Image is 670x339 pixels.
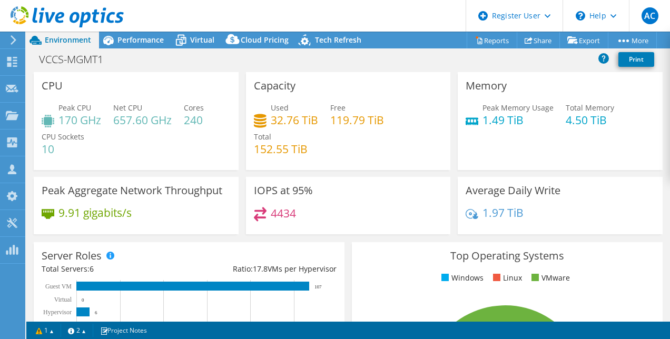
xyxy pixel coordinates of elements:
a: 2 [61,324,93,337]
h4: 9.91 gigabits/s [58,207,132,218]
h4: 152.55 TiB [254,143,308,155]
a: Share [517,32,560,48]
span: Tech Refresh [315,35,361,45]
span: Total Memory [566,103,614,113]
a: Print [618,52,654,67]
h3: Server Roles [42,250,102,262]
span: Performance [117,35,164,45]
h4: 32.76 TiB [271,114,318,126]
a: More [608,32,657,48]
span: Environment [45,35,91,45]
h3: Capacity [254,80,295,92]
text: Virtual [54,296,72,303]
h4: 4.50 TiB [566,114,614,126]
h4: 1.49 TiB [482,114,554,126]
span: Used [271,103,289,113]
svg: \n [576,11,585,21]
span: Free [330,103,346,113]
div: Total Servers: [42,263,189,275]
h3: Peak Aggregate Network Throughput [42,185,222,196]
a: Project Notes [93,324,154,337]
span: Peak CPU [58,103,91,113]
h3: IOPS at 95% [254,185,313,196]
h4: 170 GHz [58,114,101,126]
a: Export [559,32,608,48]
text: 0 [82,297,84,303]
span: 17.8 [253,264,268,274]
a: 1 [28,324,61,337]
h3: Top Operating Systems [360,250,655,262]
span: AC [642,7,658,24]
h3: Memory [466,80,507,92]
span: Cores [184,103,204,113]
a: Reports [467,32,517,48]
div: Ratio: VMs per Hypervisor [189,263,337,275]
text: Hypervisor [43,308,72,316]
h4: 119.79 TiB [330,114,384,126]
span: Cloud Pricing [241,35,289,45]
text: Guest VM [45,283,72,290]
li: Windows [439,272,484,284]
text: 107 [314,284,322,290]
h4: 10 [42,143,84,155]
span: Peak Memory Usage [482,103,554,113]
span: 6 [90,264,94,274]
li: VMware [529,272,570,284]
h4: 4434 [271,207,296,219]
h4: 1.97 TiB [482,207,524,218]
span: CPU Sockets [42,132,84,142]
h3: CPU [42,80,63,92]
li: Linux [490,272,522,284]
h3: Average Daily Write [466,185,560,196]
h4: 657.60 GHz [113,114,172,126]
span: Net CPU [113,103,142,113]
span: Total [254,132,271,142]
h1: VCCS-MGMT1 [34,54,120,65]
text: 6 [95,310,97,315]
span: Virtual [190,35,214,45]
h4: 240 [184,114,204,126]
